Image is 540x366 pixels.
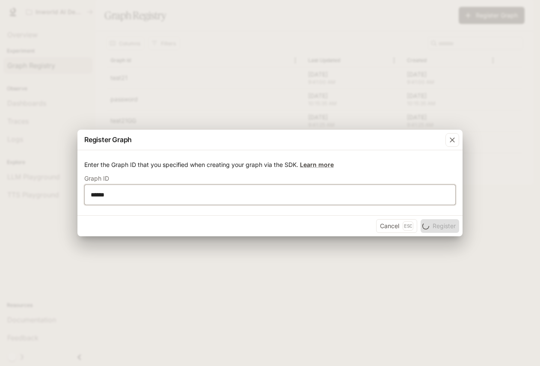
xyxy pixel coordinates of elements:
p: Esc [403,221,413,231]
a: Learn more [300,161,334,168]
p: Enter the Graph ID that you specified when creating your graph via the SDK. [84,161,456,169]
p: Register Graph [84,134,132,145]
button: CancelEsc [376,219,417,233]
p: Graph ID [84,176,109,182]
